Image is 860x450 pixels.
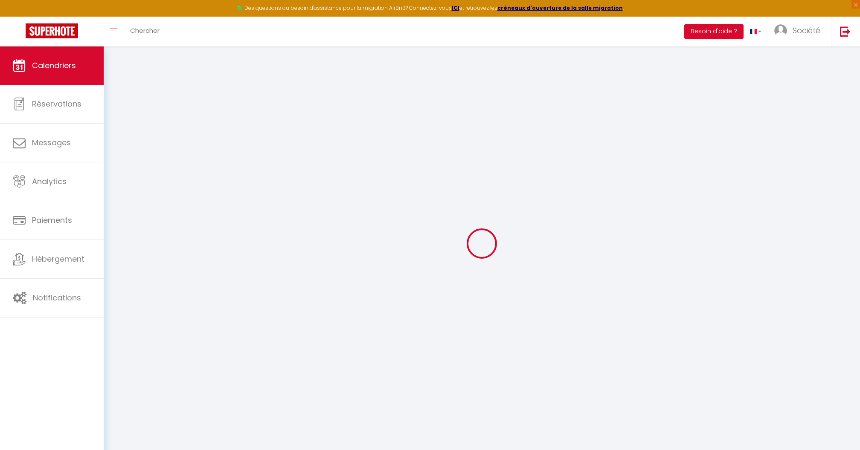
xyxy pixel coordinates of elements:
span: Calendriers [32,60,76,71]
span: Réservations [32,98,81,109]
span: Paiements [32,215,72,225]
img: ... [774,24,787,37]
span: Hébergement [32,254,84,264]
button: Ouvrir le widget de chat LiveChat [7,3,32,29]
a: Chercher [124,17,166,46]
img: Super Booking [26,23,78,38]
span: Chercher [130,26,160,35]
span: Messages [32,137,71,148]
a: créneaux d'ouverture de la salle migration [497,4,623,12]
img: logout [840,26,851,37]
a: ... Société [768,17,831,46]
span: Société [793,25,820,36]
button: Besoin d'aide ? [684,24,744,39]
span: Analytics [32,176,67,187]
span: Notifications [33,292,81,303]
a: ICI [452,4,459,12]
